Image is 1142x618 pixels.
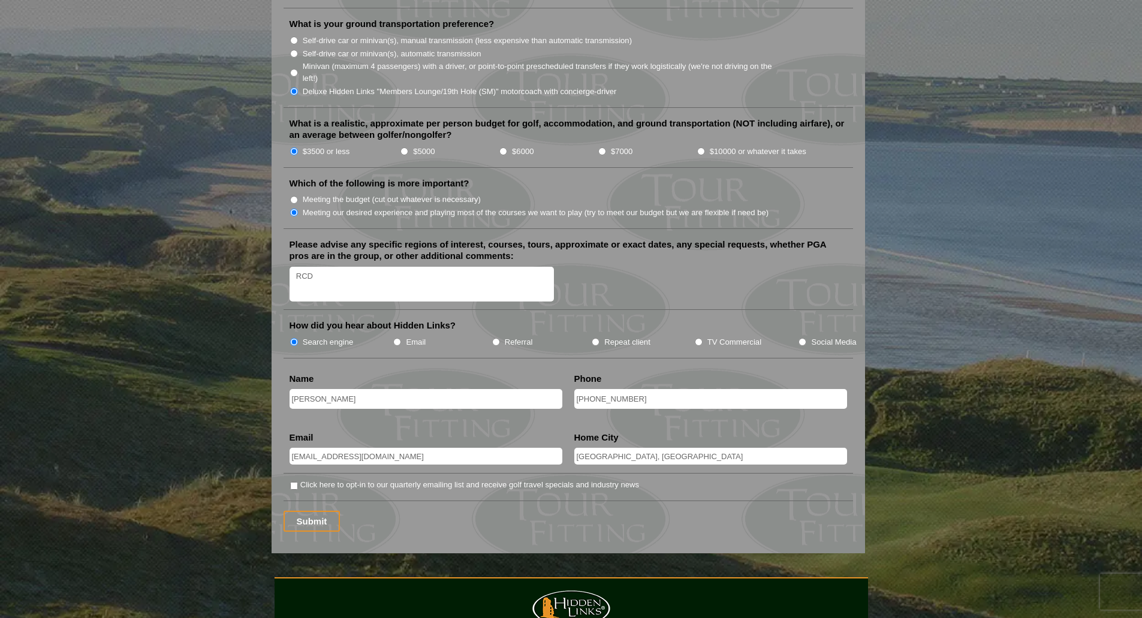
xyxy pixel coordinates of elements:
[303,194,481,206] label: Meeting the budget (cut out whatever is necessary)
[284,511,341,532] input: Submit
[604,336,650,348] label: Repeat client
[406,336,426,348] label: Email
[710,146,806,158] label: $10000 or whatever it takes
[290,117,847,141] label: What is a realistic, approximate per person budget for golf, accommodation, and ground transporta...
[290,267,555,302] textarea: RCD
[300,479,639,491] label: Click here to opt-in to our quarterly emailing list and receive golf travel specials and industry...
[290,373,314,385] label: Name
[512,146,534,158] label: $6000
[611,146,632,158] label: $7000
[303,207,769,219] label: Meeting our desired experience and playing most of the courses we want to play (try to meet our b...
[707,336,761,348] label: TV Commercial
[303,61,785,84] label: Minivan (maximum 4 passengers) with a driver, or point-to-point prescheduled transfers if they wo...
[290,18,495,30] label: What is your ground transportation preference?
[290,432,314,444] label: Email
[303,86,617,98] label: Deluxe Hidden Links "Members Lounge/19th Hole (SM)" motorcoach with concierge-driver
[290,177,469,189] label: Which of the following is more important?
[303,35,632,47] label: Self-drive car or minivan(s), manual transmission (less expensive than automatic transmission)
[290,239,847,262] label: Please advise any specific regions of interest, courses, tours, approximate or exact dates, any s...
[413,146,435,158] label: $5000
[505,336,533,348] label: Referral
[811,336,856,348] label: Social Media
[290,319,456,331] label: How did you hear about Hidden Links?
[303,146,350,158] label: $3500 or less
[303,336,354,348] label: Search engine
[303,48,481,60] label: Self-drive car or minivan(s), automatic transmission
[574,432,619,444] label: Home City
[574,373,602,385] label: Phone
